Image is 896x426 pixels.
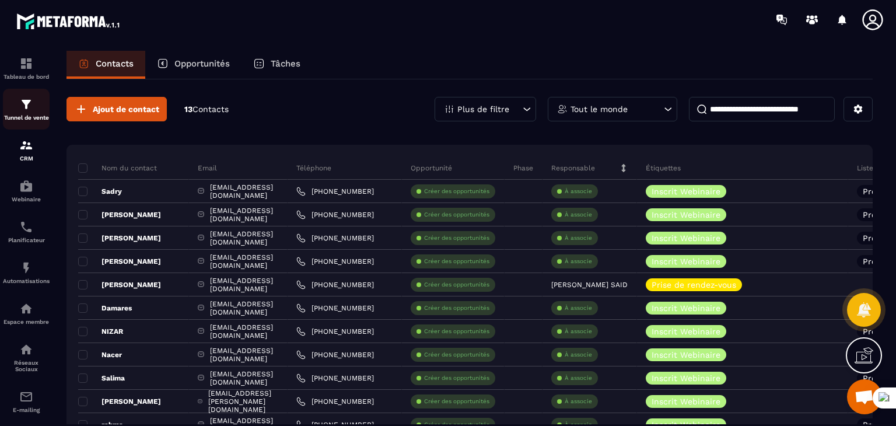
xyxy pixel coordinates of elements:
[3,293,50,334] a: automationsautomationsEspace membre
[93,103,159,115] span: Ajout de contact
[424,187,489,195] p: Créer des opportunités
[296,210,374,219] a: [PHONE_NUMBER]
[296,373,374,383] a: [PHONE_NUMBER]
[19,220,33,234] img: scheduler
[652,374,720,382] p: Inscrit Webinaire
[3,130,50,170] a: formationformationCRM
[145,51,242,79] a: Opportunités
[3,381,50,422] a: emailemailE-mailing
[457,105,509,113] p: Plus de filtre
[652,211,720,219] p: Inscrit Webinaire
[652,304,720,312] p: Inscrit Webinaire
[652,397,720,406] p: Inscrit Webinaire
[3,319,50,325] p: Espace membre
[652,327,720,336] p: Inscrit Webinaire
[78,327,123,336] p: NIZAR
[3,359,50,372] p: Réseaux Sociaux
[551,281,628,289] p: [PERSON_NAME] SAID
[3,196,50,202] p: Webinaire
[19,390,33,404] img: email
[3,155,50,162] p: CRM
[646,163,681,173] p: Étiquettes
[424,257,489,266] p: Créer des opportunités
[513,163,533,173] p: Phase
[296,303,374,313] a: [PHONE_NUMBER]
[424,234,489,242] p: Créer des opportunités
[3,89,50,130] a: formationformationTunnel de vente
[78,373,125,383] p: Salima
[296,280,374,289] a: [PHONE_NUMBER]
[19,138,33,152] img: formation
[847,379,882,414] a: Ouvrir le chat
[424,304,489,312] p: Créer des opportunités
[652,351,720,359] p: Inscrit Webinaire
[424,211,489,219] p: Créer des opportunités
[424,281,489,289] p: Créer des opportunités
[565,351,592,359] p: À associe
[424,397,489,406] p: Créer des opportunités
[19,179,33,193] img: automations
[296,163,331,173] p: Téléphone
[19,97,33,111] img: formation
[3,237,50,243] p: Planificateur
[296,233,374,243] a: [PHONE_NUMBER]
[78,280,161,289] p: [PERSON_NAME]
[565,211,592,219] p: À associe
[78,163,157,173] p: Nom du contact
[424,351,489,359] p: Créer des opportunités
[78,350,122,359] p: Nacer
[3,278,50,284] p: Automatisations
[3,74,50,80] p: Tableau de bord
[184,104,229,115] p: 13
[551,163,595,173] p: Responsable
[174,58,230,69] p: Opportunités
[19,261,33,275] img: automations
[424,374,489,382] p: Créer des opportunités
[3,252,50,293] a: automationsautomationsAutomatisations
[242,51,312,79] a: Tâches
[857,163,873,173] p: Liste
[66,51,145,79] a: Contacts
[16,11,121,32] img: logo
[565,187,592,195] p: À associe
[3,407,50,413] p: E-mailing
[78,210,161,219] p: [PERSON_NAME]
[66,97,167,121] button: Ajout de contact
[78,233,161,243] p: [PERSON_NAME]
[652,257,720,266] p: Inscrit Webinaire
[78,257,161,266] p: [PERSON_NAME]
[296,187,374,196] a: [PHONE_NUMBER]
[19,302,33,316] img: automations
[652,281,736,289] p: Prise de rendez-vous
[565,397,592,406] p: À associe
[565,234,592,242] p: À associe
[19,343,33,357] img: social-network
[78,187,122,196] p: Sadry
[296,327,374,336] a: [PHONE_NUMBER]
[198,163,217,173] p: Email
[652,187,720,195] p: Inscrit Webinaire
[3,114,50,121] p: Tunnel de vente
[3,334,50,381] a: social-networksocial-networkRéseaux Sociaux
[192,104,229,114] span: Contacts
[3,211,50,252] a: schedulerschedulerPlanificateur
[424,327,489,336] p: Créer des opportunités
[296,257,374,266] a: [PHONE_NUMBER]
[96,58,134,69] p: Contacts
[652,234,720,242] p: Inscrit Webinaire
[565,327,592,336] p: À associe
[565,257,592,266] p: À associe
[411,163,452,173] p: Opportunité
[565,304,592,312] p: À associe
[570,105,628,113] p: Tout le monde
[296,397,374,406] a: [PHONE_NUMBER]
[3,48,50,89] a: formationformationTableau de bord
[19,57,33,71] img: formation
[3,170,50,211] a: automationsautomationsWebinaire
[78,397,161,406] p: [PERSON_NAME]
[565,374,592,382] p: À associe
[271,58,300,69] p: Tâches
[78,303,132,313] p: Damares
[296,350,374,359] a: [PHONE_NUMBER]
